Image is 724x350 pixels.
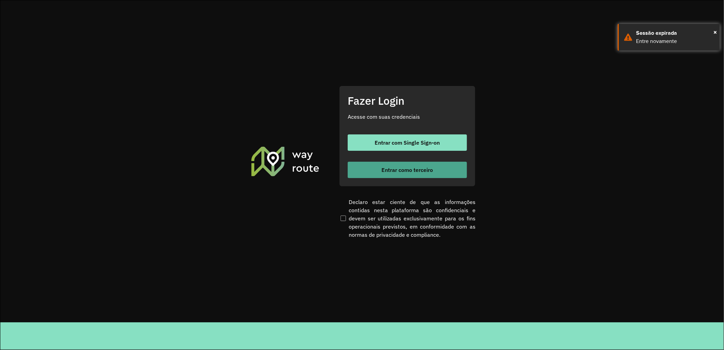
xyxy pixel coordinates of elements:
div: Sessão expirada [636,29,715,37]
button: button [348,134,467,151]
img: Roteirizador AmbevTech [250,146,320,177]
h2: Fazer Login [348,94,467,107]
span: Entrar como terceiro [382,167,433,173]
label: Declaro estar ciente de que as informações contidas nesta plataforma são confidenciais e devem se... [339,198,476,239]
button: Close [713,27,717,37]
button: button [348,162,467,178]
div: Entre novamente [636,37,715,45]
span: Entrar com Single Sign-on [375,140,440,145]
p: Acesse com suas credenciais [348,113,467,121]
span: × [713,27,717,37]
